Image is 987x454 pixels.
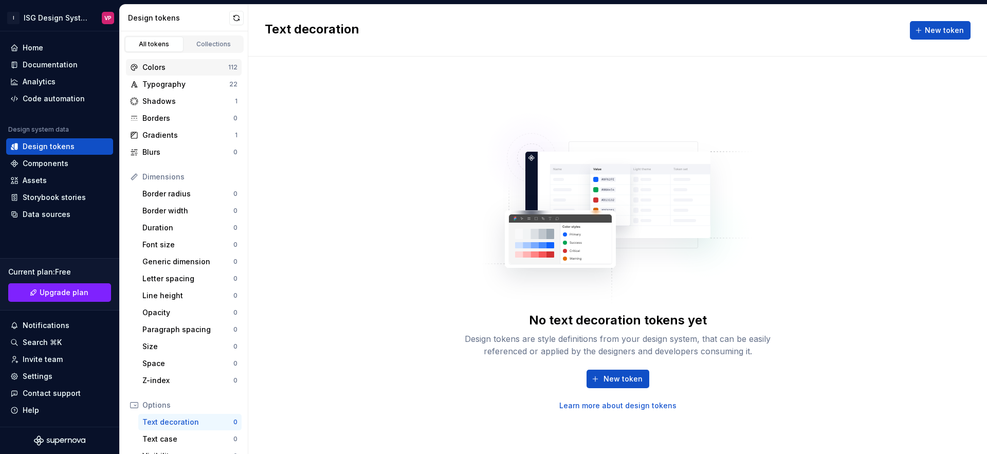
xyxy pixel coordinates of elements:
[142,223,233,233] div: Duration
[138,355,242,372] a: Space0
[233,114,237,122] div: 0
[8,125,69,134] div: Design system data
[233,275,237,283] div: 0
[529,312,707,329] div: No text decoration tokens yet
[142,290,233,301] div: Line height
[126,127,242,143] a: Gradients1
[138,220,242,236] a: Duration0
[233,207,237,215] div: 0
[23,94,85,104] div: Code automation
[23,175,47,186] div: Assets
[142,172,237,182] div: Dimensions
[142,79,229,89] div: Typography
[6,138,113,155] a: Design tokens
[126,144,242,160] a: Blurs0
[104,14,112,22] div: VP
[233,258,237,266] div: 0
[6,385,113,402] button: Contact support
[233,148,237,156] div: 0
[233,325,237,334] div: 0
[142,206,233,216] div: Border width
[138,203,242,219] a: Border width0
[142,434,233,444] div: Text case
[233,435,237,443] div: 0
[6,155,113,172] a: Components
[142,96,235,106] div: Shadows
[138,287,242,304] a: Line height0
[142,257,233,267] div: Generic dimension
[142,274,233,284] div: Letter spacing
[138,270,242,287] a: Letter spacing0
[6,402,113,419] button: Help
[23,405,39,415] div: Help
[23,388,81,398] div: Contact support
[23,337,62,348] div: Search ⌘K
[910,21,971,40] button: New token
[23,141,75,152] div: Design tokens
[126,59,242,76] a: Colors112
[138,237,242,253] a: Font size0
[233,342,237,351] div: 0
[559,401,677,411] a: Learn more about design tokens
[142,307,233,318] div: Opacity
[229,80,237,88] div: 22
[233,292,237,300] div: 0
[128,13,229,23] div: Design tokens
[23,371,52,382] div: Settings
[23,43,43,53] div: Home
[233,376,237,385] div: 0
[6,57,113,73] a: Documentation
[23,77,56,87] div: Analytics
[142,400,237,410] div: Options
[138,253,242,270] a: Generic dimension0
[23,192,86,203] div: Storybook stories
[23,354,63,365] div: Invite team
[6,334,113,351] button: Search ⌘K
[604,374,643,384] span: New token
[138,304,242,321] a: Opacity0
[6,74,113,90] a: Analytics
[6,351,113,368] a: Invite team
[233,224,237,232] div: 0
[142,417,233,427] div: Text decoration
[138,321,242,338] a: Paragraph spacing0
[34,435,85,446] svg: Supernova Logo
[6,90,113,107] a: Code automation
[453,333,782,357] div: Design tokens are style definitions from your design system, that can be easily referenced or app...
[138,414,242,430] a: Text decoration0
[138,338,242,355] a: Size0
[142,324,233,335] div: Paragraph spacing
[138,186,242,202] a: Border radius0
[7,12,20,24] div: I
[8,267,111,277] div: Current plan : Free
[6,189,113,206] a: Storybook stories
[23,320,69,331] div: Notifications
[40,287,88,298] span: Upgrade plan
[142,113,233,123] div: Borders
[138,372,242,389] a: Z-index0
[6,206,113,223] a: Data sources
[142,147,233,157] div: Blurs
[233,190,237,198] div: 0
[6,317,113,334] button: Notifications
[142,358,233,369] div: Space
[142,62,228,72] div: Colors
[233,418,237,426] div: 0
[138,431,242,447] a: Text case0
[23,209,70,220] div: Data sources
[587,370,649,388] button: New token
[233,241,237,249] div: 0
[6,40,113,56] a: Home
[142,189,233,199] div: Border radius
[129,40,180,48] div: All tokens
[142,240,233,250] div: Font size
[142,341,233,352] div: Size
[23,158,68,169] div: Components
[235,131,237,139] div: 1
[188,40,240,48] div: Collections
[23,60,78,70] div: Documentation
[925,25,964,35] span: New token
[233,359,237,368] div: 0
[228,63,237,71] div: 112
